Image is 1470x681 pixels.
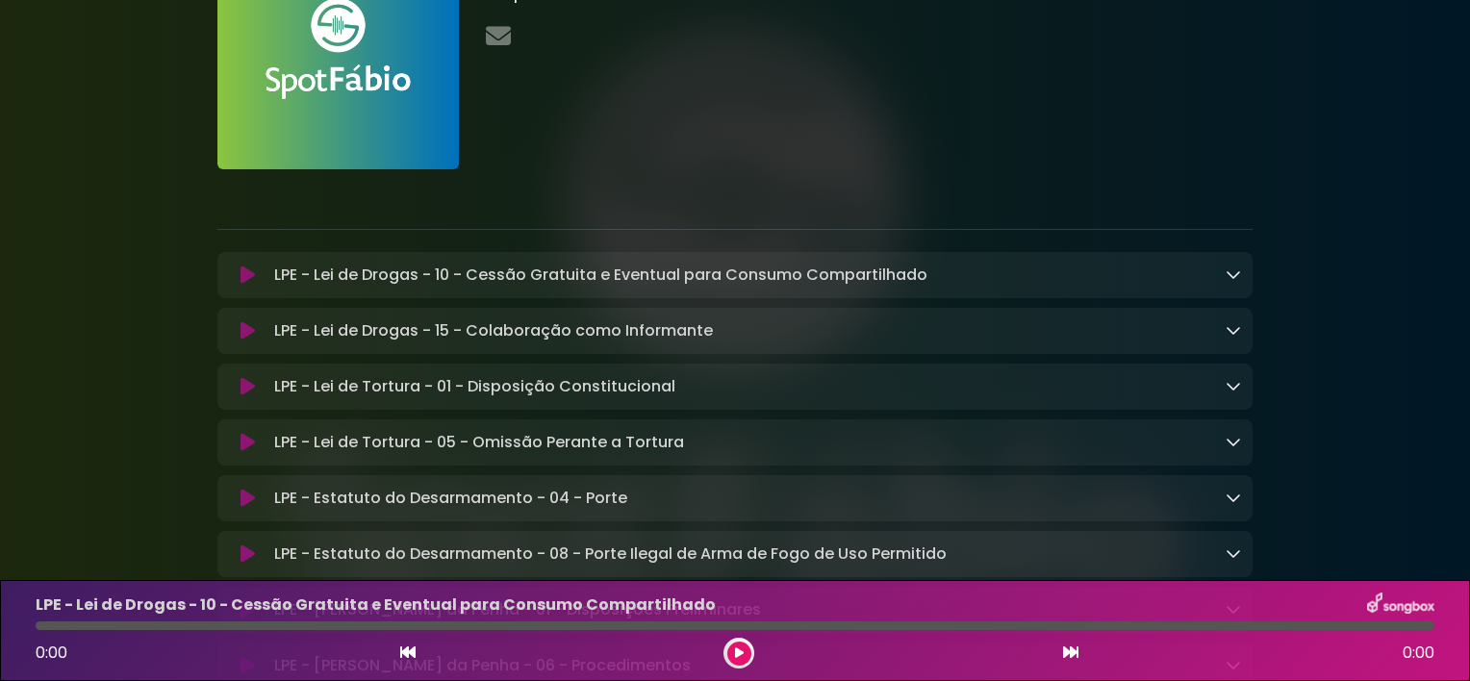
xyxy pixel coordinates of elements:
p: LPE - Estatuto do Desarmamento - 04 - Porte [274,487,627,510]
p: LPE - Lei de Tortura - 05 - Omissão Perante a Tortura [274,431,684,454]
span: 0:00 [1403,642,1434,665]
span: 0:00 [36,642,67,664]
p: LPE - Lei de Drogas - 10 - Cessão Gratuita e Eventual para Consumo Compartilhado [36,593,716,617]
p: LPE - Estatuto do Desarmamento - 08 - Porte Ilegal de Arma de Fogo de Uso Permitido [274,542,947,566]
p: LPE - Lei de Tortura - 01 - Disposição Constitucional [274,375,675,398]
img: songbox-logo-white.png [1367,593,1434,618]
p: LPE - Lei de Drogas - 15 - Colaboração como Informante [274,319,713,342]
p: LPE - Lei de Drogas - 10 - Cessão Gratuita e Eventual para Consumo Compartilhado [274,264,927,287]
